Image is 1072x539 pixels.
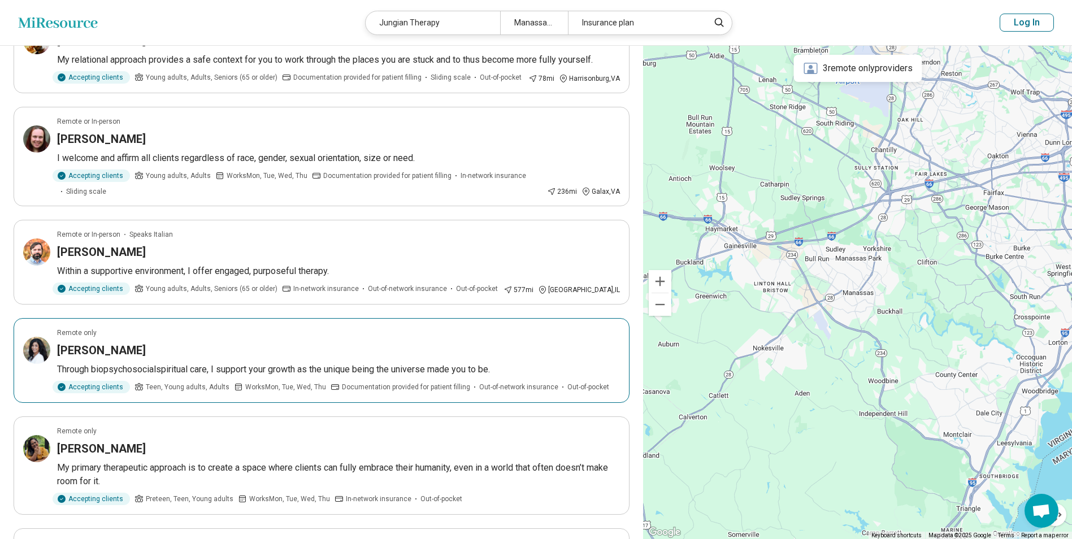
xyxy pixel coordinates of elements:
p: Remote only [57,328,97,338]
div: 78 mi [528,73,554,84]
div: Accepting clients [53,282,130,295]
span: Out-of-network insurance [479,382,558,392]
span: Works Mon, Tue, Wed, Thu [227,171,307,181]
span: Young adults, Adults, Seniors (65 or older) [146,72,277,82]
span: In-network insurance [461,171,526,181]
span: Documentation provided for patient filling [323,171,452,181]
div: Jungian Therapy [366,11,500,34]
div: Insurance plan [568,11,702,34]
p: Through biopsychosocialspiritual care, I support your growth as the unique being the universe mad... [57,363,620,376]
span: Map data ©2025 Google [928,532,991,538]
div: Galax , VA [581,186,620,197]
span: Out-of-pocket [420,494,462,504]
span: Preteen, Teen, Young adults [146,494,233,504]
div: 236 mi [547,186,577,197]
div: Harrisonburg , VA [559,73,620,84]
div: 3 remote only providers [793,55,922,82]
span: Out-of-pocket [456,284,498,294]
span: Documentation provided for patient filling [293,72,422,82]
span: Documentation provided for patient filling [342,382,470,392]
div: Manassas, [GEOGRAPHIC_DATA] 20112 [500,11,567,34]
p: Remote only [57,426,97,436]
h3: [PERSON_NAME] [57,441,146,457]
span: Young adults, Adults [146,171,211,181]
div: Open chat [1025,494,1058,528]
h3: [PERSON_NAME] [57,131,146,147]
div: [GEOGRAPHIC_DATA] , IL [538,285,620,295]
span: In-network insurance [293,284,359,294]
p: My relational approach provides a safe context for you to work through the places you are stuck a... [57,53,620,67]
p: Remote or In-person [57,116,120,127]
div: 577 mi [504,285,533,295]
p: Within a supportive environment, I offer engaged, purposeful therapy. [57,264,620,278]
span: Out-of-network insurance [368,284,447,294]
span: Speaks Italian [129,229,173,240]
span: Teen, Young adults, Adults [146,382,229,392]
p: Remote or In-person [57,229,120,240]
p: I welcome and affirm all clients regardless of race, gender, sexual orientation, size or need. [57,151,620,165]
button: Zoom in [649,270,671,293]
h3: [PERSON_NAME] [57,342,146,358]
span: Out-of-pocket [567,382,609,392]
button: Zoom out [649,293,671,316]
a: Report a map error [1021,532,1069,538]
span: Works Mon, Tue, Wed, Thu [249,494,330,504]
div: Accepting clients [53,169,130,182]
p: My primary therapeutic approach is to create a space where clients can fully embrace their humani... [57,461,620,488]
span: Sliding scale [66,186,106,197]
span: Works Mon, Tue, Wed, Thu [245,382,326,392]
span: Sliding scale [431,72,471,82]
div: Accepting clients [53,493,130,505]
a: Terms (opens in new tab) [998,532,1014,538]
h3: [PERSON_NAME] [57,244,146,260]
button: Log In [1000,14,1054,32]
span: Out-of-pocket [480,72,522,82]
span: Young adults, Adults, Seniors (65 or older) [146,284,277,294]
span: In-network insurance [346,494,411,504]
div: Accepting clients [53,381,130,393]
div: Accepting clients [53,71,130,84]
